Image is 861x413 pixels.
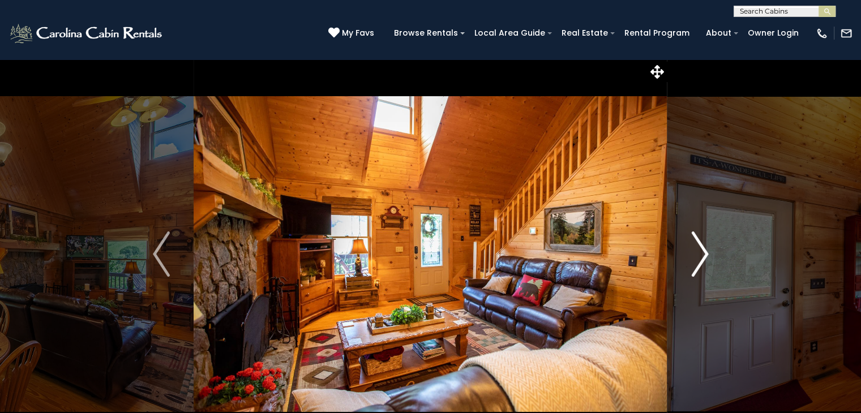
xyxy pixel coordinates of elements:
[469,24,551,42] a: Local Area Guide
[388,24,464,42] a: Browse Rentals
[742,24,804,42] a: Owner Login
[556,24,614,42] a: Real Estate
[153,231,170,277] img: arrow
[619,24,695,42] a: Rental Program
[816,27,828,40] img: phone-regular-white.png
[8,22,165,45] img: White-1-2.png
[342,27,374,39] span: My Favs
[840,27,853,40] img: mail-regular-white.png
[328,27,377,40] a: My Favs
[691,231,708,277] img: arrow
[700,24,737,42] a: About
